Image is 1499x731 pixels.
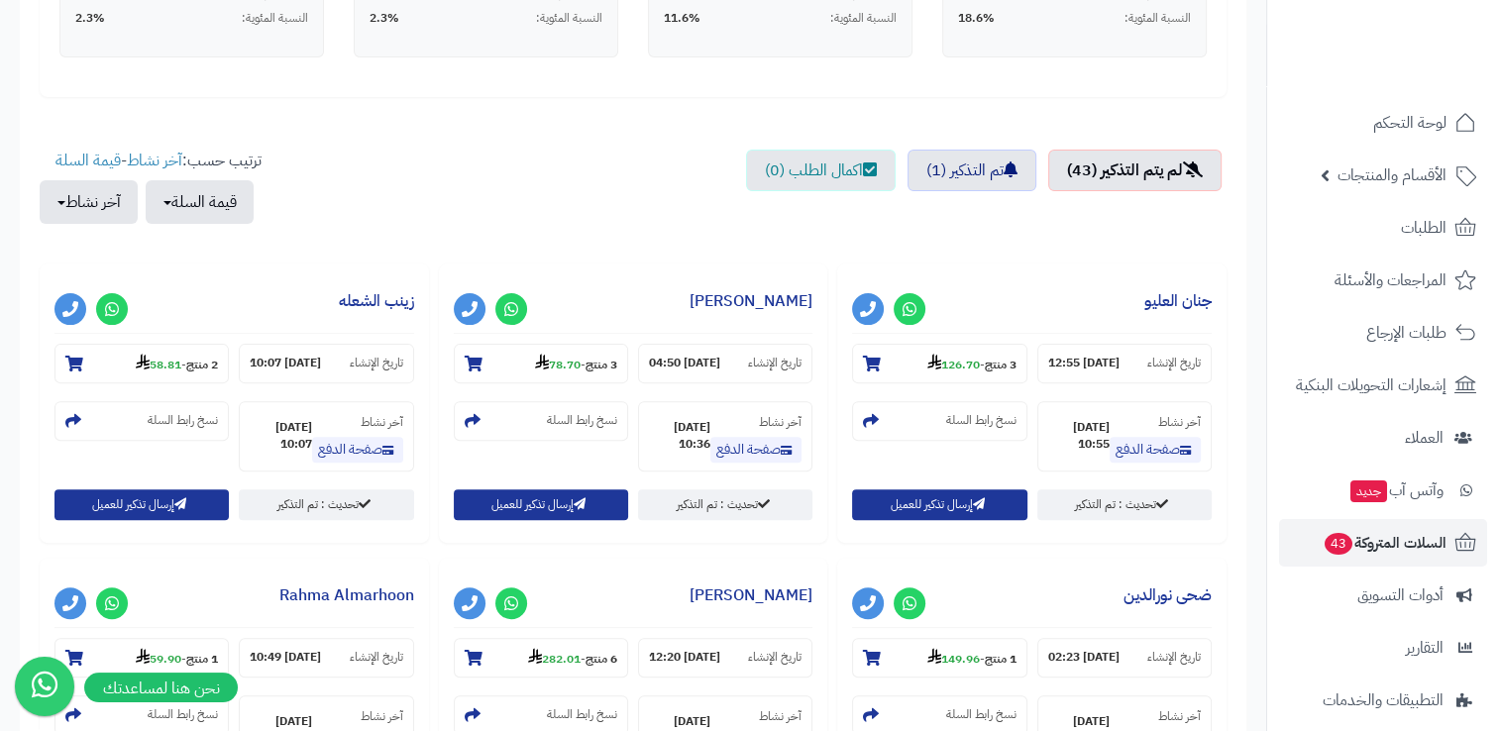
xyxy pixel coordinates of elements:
[927,354,1017,373] small: -
[1147,649,1201,666] small: تاريخ الإنشاء
[239,489,413,520] a: تحديث : تم التذكير
[690,583,812,607] a: [PERSON_NAME]
[1366,319,1446,347] span: طلبات الإرجاع
[454,638,628,678] section: 6 منتج-282.01
[1048,649,1120,666] strong: [DATE] 02:23
[748,355,802,371] small: تاريخ الإنشاء
[649,649,720,666] strong: [DATE] 12:20
[1124,583,1212,607] a: ضحى نورالدين
[852,344,1026,383] section: 3 منتج-126.70
[1048,419,1110,453] strong: [DATE] 10:55
[1124,10,1191,27] span: النسبة المئوية:
[127,149,182,172] a: آخر نشاط
[985,650,1017,668] strong: 1 منتج
[40,150,262,224] ul: ترتيب حسب: -
[927,648,1017,668] small: -
[242,10,308,27] span: النسبة المئوية:
[250,355,321,371] strong: [DATE] 10:07
[649,419,710,453] strong: [DATE] 10:36
[586,356,617,373] strong: 3 منتج
[1144,289,1212,313] a: جنان العليو
[649,355,720,371] strong: [DATE] 04:50
[759,413,802,431] small: آخر نشاط
[638,489,812,520] a: تحديث : تم التذكير
[1373,109,1446,137] span: لوحة التحكم
[927,650,980,668] strong: 149.96
[586,650,617,668] strong: 6 منتج
[454,401,628,441] section: نسخ رابط السلة
[1405,424,1444,452] span: العملاء
[1357,581,1444,609] span: أدوات التسويق
[528,648,617,668] small: -
[830,10,897,27] span: النسبة المئوية:
[186,356,218,373] strong: 2 منتج
[1279,99,1487,147] a: لوحة التحكم
[1335,266,1446,294] span: المراجعات والأسئلة
[454,344,628,383] section: 3 منتج-78.70
[55,149,121,172] a: قيمة السلة
[1279,204,1487,252] a: الطلبات
[748,649,802,666] small: تاريخ الإنشاء
[1147,355,1201,371] small: تاريخ الإنشاء
[1325,533,1352,555] span: 43
[54,489,229,520] button: إرسال تذكير للعميل
[547,706,617,723] small: نسخ رابط السلة
[1323,686,1444,714] span: التطبيقات والخدمات
[1279,257,1487,304] a: المراجعات والأسئلة
[1406,634,1444,662] span: التقارير
[908,150,1036,191] a: تم التذكير (1)
[361,413,403,431] small: آخر نشاط
[946,706,1017,723] small: نسخ رابط السلة
[1158,413,1201,431] small: آخر نشاط
[1037,489,1212,520] a: تحديث : تم التذكير
[250,649,321,666] strong: [DATE] 10:49
[536,10,602,27] span: النسبة المئوية:
[535,354,617,373] small: -
[1048,355,1120,371] strong: [DATE] 12:55
[664,10,700,27] span: 11.6%
[1279,677,1487,724] a: التطبيقات والخدمات
[454,489,628,520] button: إرسال تذكير للعميل
[146,180,254,224] button: قيمة السلة
[1279,519,1487,567] a: السلات المتروكة43
[279,583,414,607] a: Rahma Almarhoon
[1110,437,1201,463] a: صفحة الدفع
[535,356,581,373] strong: 78.70
[350,649,403,666] small: تاريخ الإنشاء
[852,489,1026,520] button: إرسال تذكير للعميل
[1338,161,1446,189] span: الأقسام والمنتجات
[1279,572,1487,619] a: أدوات التسويق
[136,354,218,373] small: -
[710,437,802,463] a: صفحة الدفع
[946,412,1017,429] small: نسخ رابط السلة
[1401,214,1446,242] span: الطلبات
[54,638,229,678] section: 1 منتج-59.90
[136,650,181,668] strong: 59.90
[1279,362,1487,409] a: إشعارات التحويلات البنكية
[370,10,399,27] span: 2.3%
[1348,476,1444,504] span: وآتس آب
[958,10,995,27] span: 18.6%
[312,437,403,463] a: صفحة الدفع
[985,356,1017,373] strong: 3 منتج
[136,648,218,668] small: -
[40,180,138,224] button: آخر نشاط
[547,412,617,429] small: نسخ رابط السلة
[690,289,812,313] a: [PERSON_NAME]
[250,419,311,453] strong: [DATE] 10:07
[852,638,1026,678] section: 1 منتج-149.96
[528,650,581,668] strong: 282.01
[54,401,229,441] section: نسخ رابط السلة
[186,650,218,668] strong: 1 منتج
[927,356,980,373] strong: 126.70
[1279,467,1487,514] a: وآتس آبجديد
[148,412,218,429] small: نسخ رابط السلة
[1350,480,1387,502] span: جديد
[339,289,414,313] a: زينب الشعله
[75,10,105,27] span: 2.3%
[1296,371,1446,399] span: إشعارات التحويلات البنكية
[1048,150,1222,191] a: لم يتم التذكير (43)
[1279,309,1487,357] a: طلبات الإرجاع
[852,401,1026,441] section: نسخ رابط السلة
[1279,624,1487,672] a: التقارير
